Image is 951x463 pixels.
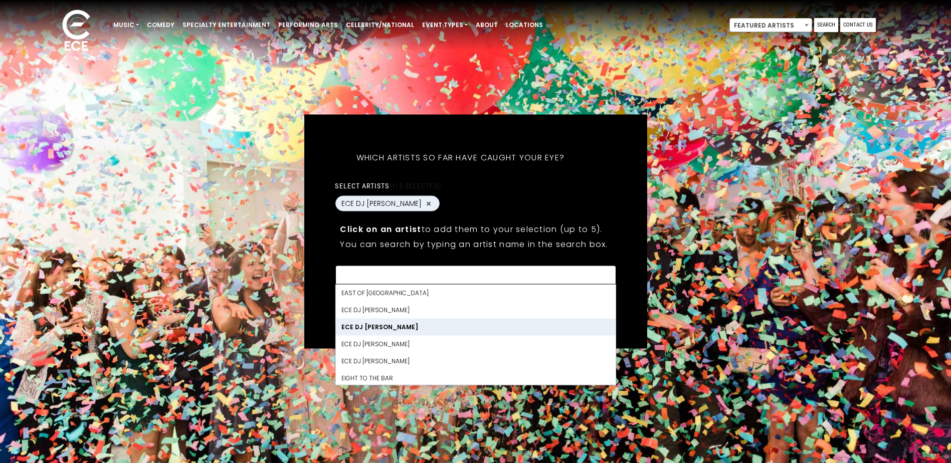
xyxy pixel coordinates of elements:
[340,223,421,235] strong: Click on an artist
[472,17,502,34] a: About
[335,181,441,190] label: Select artists
[143,17,178,34] a: Comedy
[389,182,441,190] span: (1/5 selected)
[340,223,611,236] p: to add them to your selection (up to 5).
[109,17,143,34] a: Music
[335,140,586,176] h5: Which artists so far have caught your eye?
[335,336,615,353] li: ECE DJ [PERSON_NAME]
[729,18,812,32] span: Featured Artists
[340,238,611,251] p: You can search by typing an artist name in the search box.
[418,17,472,34] a: Event Types
[335,285,615,302] li: East of [GEOGRAPHIC_DATA]
[178,17,274,34] a: Specialty Entertainment
[51,7,101,56] img: ece_new_logo_whitev2-1.png
[335,353,615,370] li: ECE DJ [PERSON_NAME]
[814,18,838,32] a: Search
[840,18,876,32] a: Contact Us
[274,17,342,34] a: Performing Arts
[425,199,433,208] button: Remove ECE DJ DANIEL JORDAN
[342,17,418,34] a: Celebrity/National
[335,302,615,319] li: ECE DJ [PERSON_NAME]
[335,319,615,336] li: ECE DJ [PERSON_NAME]
[335,370,615,387] li: Eight to the Bar
[730,19,812,33] span: Featured Artists
[341,272,609,281] textarea: Search
[502,17,547,34] a: Locations
[341,198,422,209] span: ECE DJ [PERSON_NAME]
